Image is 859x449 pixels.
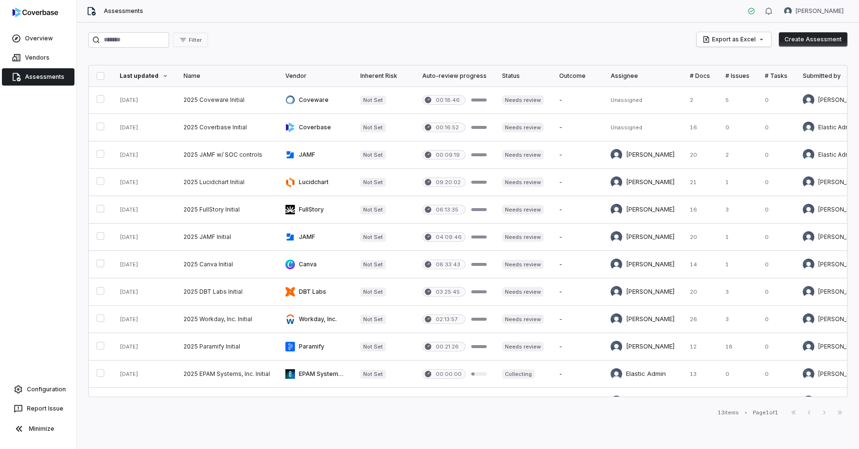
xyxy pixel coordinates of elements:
td: - [552,114,603,141]
td: - [552,224,603,251]
img: Kim Kambarami avatar [611,259,622,270]
div: Last updated [120,72,168,80]
div: Assignee [611,72,675,80]
img: Kim Kambarami avatar [803,176,814,188]
div: 13 items [718,409,739,416]
td: - [552,306,603,333]
button: Report Issue [4,400,73,417]
span: [PERSON_NAME] [796,7,844,15]
td: - [552,278,603,306]
img: Kim Kambarami avatar [803,341,814,352]
button: Victoria Cuce avatar[PERSON_NAME] [778,4,849,18]
img: Elastic Admin avatar [803,122,814,133]
span: Filter [189,37,202,44]
td: - [552,388,603,415]
img: Kim Kambarami avatar [611,286,622,298]
img: Kim Kambarami avatar [611,149,622,161]
div: Page 1 of 1 [753,409,778,416]
a: Configuration [4,381,73,398]
img: Kim Kambarami avatar [611,396,622,407]
span: Assessments [104,7,143,15]
img: Elastic Admin avatar [611,368,622,380]
img: Kim Kambarami avatar [803,231,814,243]
div: Inherent Risk [360,72,407,80]
div: Vendor [285,72,345,80]
a: Vendors [2,49,74,66]
img: Victoria Cuce avatar [784,7,792,15]
img: Kim Kambarami avatar [611,313,622,325]
td: - [552,87,603,114]
td: - [552,196,603,224]
td: - [552,141,603,169]
td: - [552,333,603,361]
td: - [552,251,603,278]
img: Kim Kambarami avatar [611,204,622,215]
img: logo-D7KZi-bG.svg [12,8,58,17]
img: Kim Kambarami avatar [803,368,814,380]
img: Elastic Admin avatar [803,149,814,161]
a: Assessments [2,68,74,86]
a: Overview [2,30,74,47]
div: Name [184,72,270,80]
img: Kim Kambarami avatar [611,231,622,243]
img: Kim Kambarami avatar [803,396,814,407]
div: # Docs [690,72,710,80]
button: Export as Excel [697,32,771,47]
div: Outcome [559,72,595,80]
img: Kim Kambarami avatar [803,94,814,106]
img: Kim Kambarami avatar [611,176,622,188]
img: Kim Kambarami avatar [611,341,622,352]
td: - [552,169,603,196]
img: Kim Kambarami avatar [803,313,814,325]
div: Status [502,72,544,80]
div: # Issues [725,72,749,80]
td: - [552,361,603,388]
button: Filter [173,33,208,47]
div: • [745,409,747,416]
img: Kim Kambarami avatar [803,259,814,270]
div: Auto-review progress [422,72,487,80]
button: Create Assessment [779,32,847,47]
button: Minimize [4,419,73,438]
img: Kim Kambarami avatar [803,204,814,215]
img: Kim Kambarami avatar [803,286,814,298]
div: # Tasks [765,72,787,80]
